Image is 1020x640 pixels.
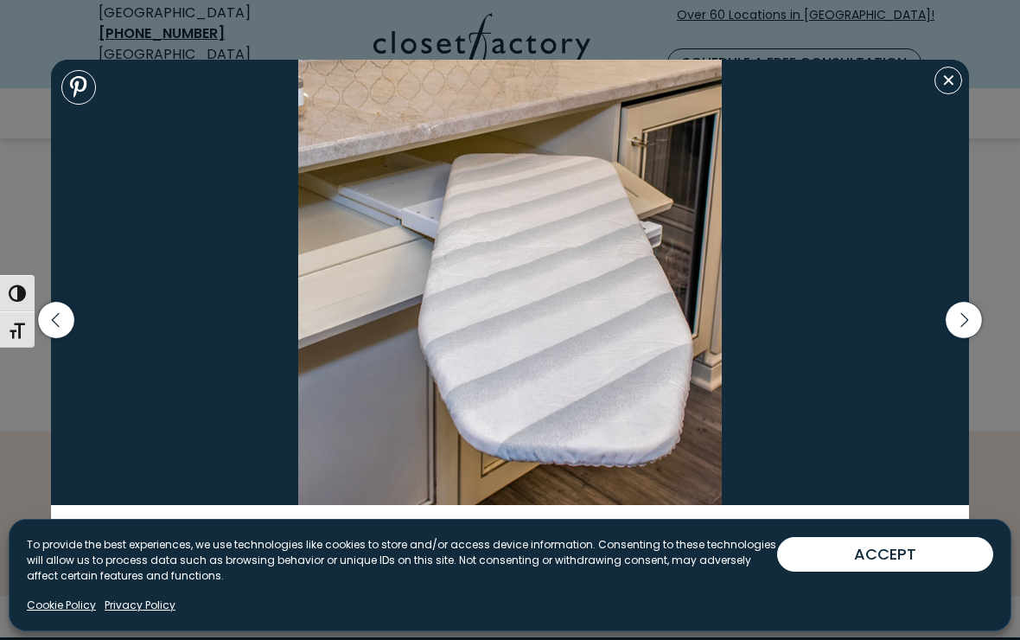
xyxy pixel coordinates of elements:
[51,60,969,505] img: Ironing board behind door
[61,70,96,105] a: Share to Pinterest
[27,598,96,613] a: Cookie Policy
[105,598,175,613] a: Privacy Policy
[934,67,962,94] button: Close modal
[777,537,993,572] button: ACCEPT
[321,506,491,567] span: Inspired?
[27,537,777,584] p: To provide the best experiences, we use technologies like cookies to store and/or access device i...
